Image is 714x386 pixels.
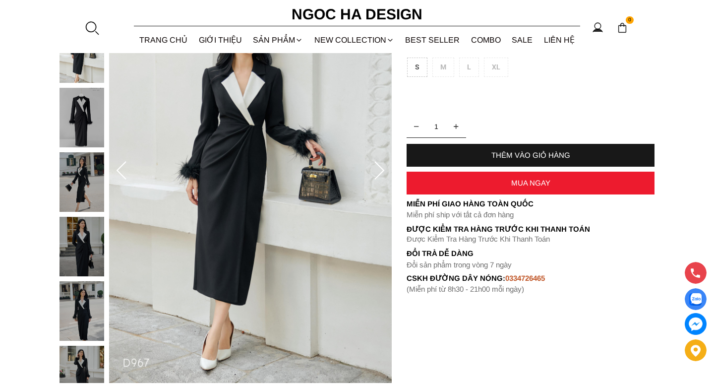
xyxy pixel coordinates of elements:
a: NEW COLLECTION [309,27,400,53]
div: SẢN PHẨM [247,27,309,53]
div: MUA NGAY [407,179,654,187]
font: Miễn phí ship với tất cả đơn hàng [407,210,514,219]
font: (Miễn phí từ 8h30 - 21h00 mỗi ngày) [407,285,524,293]
h6: Đổi trả dễ dàng [407,249,654,257]
a: LIÊN HỆ [538,27,581,53]
img: Celine Dress_ Đầm Vest Phối Cổ Mix Lông Cửa Tay D967_mini_3 [59,152,104,212]
img: Celine Dress_ Đầm Vest Phối Cổ Mix Lông Cửa Tay D967_mini_2 [59,88,104,147]
img: img-CART-ICON-ksit0nf1 [617,22,628,33]
a: SALE [506,27,538,53]
div: THÊM VÀO GIỎ HÀNG [407,151,654,159]
img: Celine Dress_ Đầm Vest Phối Cổ Mix Lông Cửa Tay D967_mini_1 [59,23,104,83]
a: messenger [685,313,707,335]
img: Celine Dress_ Đầm Vest Phối Cổ Mix Lông Cửa Tay D967_mini_5 [59,281,104,341]
font: 0334726465 [505,274,545,282]
a: Ngoc Ha Design [283,2,431,26]
font: Miễn phí giao hàng toàn quốc [407,199,534,208]
a: BEST SELLER [400,27,466,53]
p: Được Kiểm Tra Hàng Trước Khi Thanh Toán [407,225,654,234]
img: Display image [689,293,702,306]
p: Được Kiểm Tra Hàng Trước Khi Thanh Toán [407,235,654,244]
a: GIỚI THIỆU [193,27,248,53]
span: 0 [626,16,634,24]
font: cskh đường dây nóng: [407,274,505,282]
font: Đổi sản phẩm trong vòng 7 ngày [407,260,512,269]
input: Quantity input [407,117,466,136]
a: Display image [685,288,707,310]
a: TRANG CHỦ [134,27,193,53]
a: Combo [466,27,507,53]
div: S [407,58,427,77]
img: Celine Dress_ Đầm Vest Phối Cổ Mix Lông Cửa Tay D967_mini_4 [59,217,104,276]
